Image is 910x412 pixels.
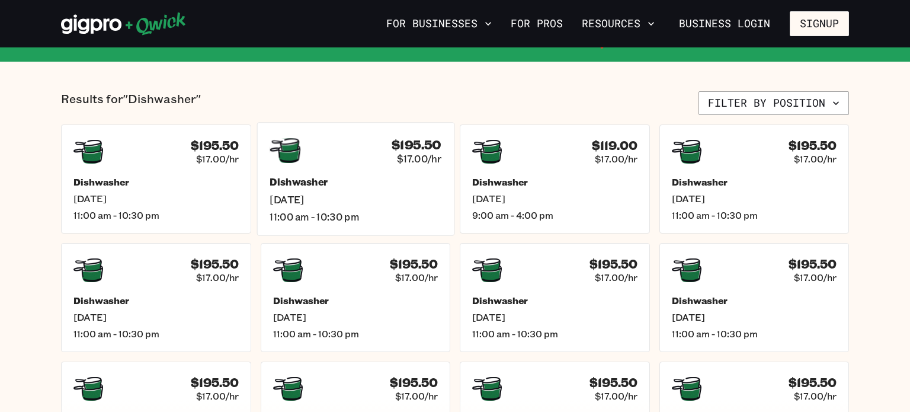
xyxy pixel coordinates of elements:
span: $17.00/hr [395,272,438,283]
h5: Dishwasher [73,176,239,188]
h5: Dishwasher [270,176,441,189]
h5: Dishwasher [672,176,837,188]
span: $17.00/hr [595,272,637,283]
a: $195.50$17.00/hrDishwasher[DATE]11:00 am - 10:30 pm [61,243,251,352]
span: $17.00/hr [794,153,837,165]
span: 9:00 am - 4:00 pm [472,209,637,221]
span: [DATE] [472,193,637,205]
span: $17.00/hr [395,390,438,402]
span: $17.00/hr [196,390,239,402]
button: Resources [577,14,659,34]
a: $119.00$17.00/hrDishwasher[DATE]9:00 am - 4:00 pm [460,124,650,234]
a: $195.50$17.00/hrDishwasher[DATE]11:00 am - 10:30 pm [261,243,451,352]
span: $17.00/hr [397,152,441,165]
span: 11:00 am - 10:30 pm [672,328,837,340]
span: [DATE] [73,311,239,323]
a: $195.50$17.00/hrDishwasher[DATE]11:00 am - 10:30 pm [257,122,454,235]
span: $17.00/hr [595,390,637,402]
h4: $195.50 [191,257,239,272]
span: $17.00/hr [794,272,837,283]
span: $17.00/hr [595,153,637,165]
span: 11:00 am - 10:30 pm [73,328,239,340]
span: 11:00 am - 10:30 pm [273,328,438,340]
h4: $195.50 [789,375,837,390]
span: [DATE] [672,193,837,205]
h5: Dishwasher [273,295,438,306]
span: [DATE] [472,311,637,323]
button: Signup [790,11,849,36]
p: Results for "Dishwasher" [61,91,201,115]
span: [DATE] [270,193,441,206]
span: $17.00/hr [196,272,239,283]
a: $195.50$17.00/hrDishwasher[DATE]11:00 am - 10:30 pm [659,124,850,234]
span: $17.00/hr [794,390,837,402]
span: [DATE] [73,193,239,205]
span: 11:00 am - 10:30 pm [472,328,637,340]
h5: Dishwasher [472,176,637,188]
h4: $195.50 [391,137,441,152]
span: $17.00/hr [196,153,239,165]
button: For Businesses [382,14,496,34]
h4: $195.50 [589,375,637,390]
h4: $195.50 [789,257,837,272]
span: 11:00 am - 10:30 pm [73,209,239,221]
span: 11:00 am - 10:30 pm [672,209,837,221]
a: Business Login [669,11,780,36]
h4: $195.50 [191,138,239,153]
h4: $119.00 [592,138,637,153]
h4: $195.50 [589,257,637,272]
span: [DATE] [273,311,438,323]
a: For Pros [506,14,568,34]
h4: $195.50 [390,257,438,272]
button: Filter by position [698,91,849,115]
h4: $195.50 [789,138,837,153]
h4: $195.50 [191,375,239,390]
h5: Dishwasher [672,295,837,306]
span: [DATE] [672,311,837,323]
span: 11:00 am - 10:30 pm [270,210,441,223]
a: $195.50$17.00/hrDishwasher[DATE]11:00 am - 10:30 pm [659,243,850,352]
a: $195.50$17.00/hrDishwasher[DATE]11:00 am - 10:30 pm [460,243,650,352]
h5: Dishwasher [472,295,637,306]
a: $195.50$17.00/hrDishwasher[DATE]11:00 am - 10:30 pm [61,124,251,234]
h5: Dishwasher [73,295,239,306]
h4: $195.50 [390,375,438,390]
